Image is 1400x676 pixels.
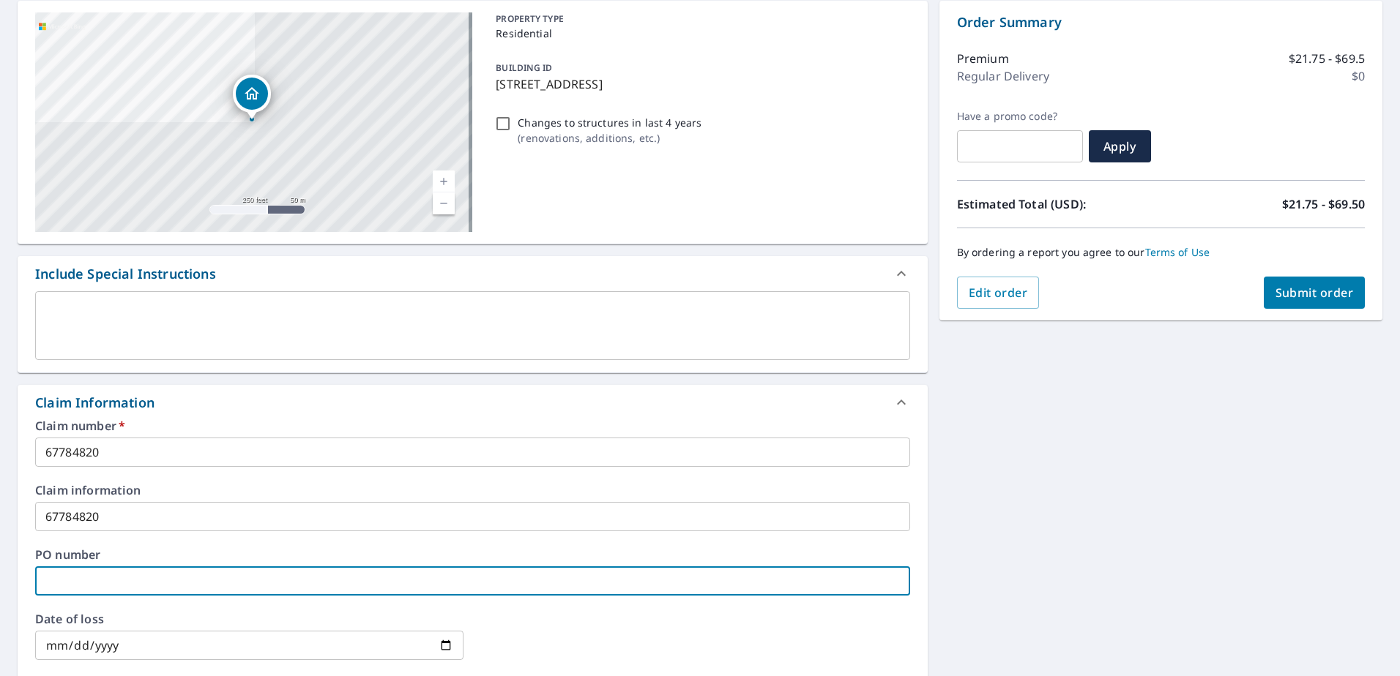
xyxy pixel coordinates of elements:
p: [STREET_ADDRESS] [496,75,904,93]
span: Submit order [1276,285,1354,301]
p: Premium [957,50,1009,67]
p: PROPERTY TYPE [496,12,904,26]
button: Apply [1089,130,1151,162]
div: Dropped pin, building 1, Residential property, 31121 Via Colinas Westlake Village, CA 91362 [233,75,271,120]
div: Claim Information [35,393,154,413]
a: Terms of Use [1145,245,1210,259]
span: Apply [1101,138,1139,154]
label: Have a promo code? [957,110,1083,123]
button: Submit order [1264,277,1366,309]
p: $0 [1352,67,1365,85]
p: $21.75 - $69.5 [1289,50,1365,67]
label: Claim information [35,484,910,496]
label: Claim number [35,420,910,432]
span: Edit order [969,285,1028,301]
p: Regular Delivery [957,67,1049,85]
p: $21.75 - $69.50 [1282,195,1365,213]
button: Edit order [957,277,1040,309]
div: Include Special Instructions [18,256,928,291]
p: By ordering a report you agree to our [957,246,1365,259]
a: Current Level 17, Zoom Out [433,192,455,214]
p: Estimated Total (USD): [957,195,1161,213]
p: Changes to structures in last 4 years [518,115,701,130]
p: Residential [496,26,904,41]
p: ( renovations, additions, etc. ) [518,130,701,146]
div: Claim Information [18,385,928,420]
label: Date of loss [35,613,463,625]
div: Include Special Instructions [35,264,216,284]
a: Current Level 17, Zoom In [433,170,455,192]
p: BUILDING ID [496,61,552,74]
label: PO number [35,549,910,560]
p: Order Summary [957,12,1365,32]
